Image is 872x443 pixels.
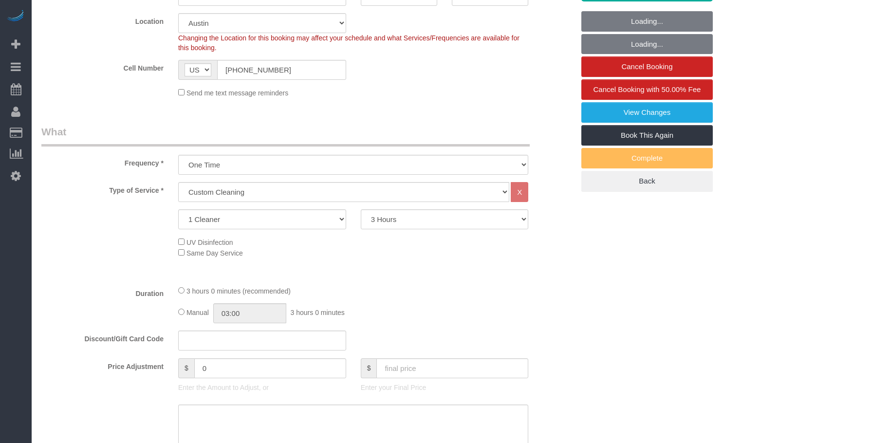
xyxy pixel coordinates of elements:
[34,155,171,168] label: Frequency *
[581,56,713,77] a: Cancel Booking
[186,309,209,316] span: Manual
[361,383,529,392] p: Enter your Final Price
[376,358,528,378] input: final price
[34,358,171,371] label: Price Adjustment
[581,79,713,100] a: Cancel Booking with 50.00% Fee
[34,331,171,344] label: Discount/Gift Card Code
[581,125,713,146] a: Book This Again
[34,13,171,26] label: Location
[361,358,377,378] span: $
[186,287,291,295] span: 3 hours 0 minutes (recommended)
[178,383,346,392] p: Enter the Amount to Adjust, or
[291,309,345,316] span: 3 hours 0 minutes
[34,60,171,73] label: Cell Number
[186,239,233,246] span: UV Disinfection
[186,249,243,257] span: Same Day Service
[581,171,713,191] a: Back
[6,10,25,23] img: Automaid Logo
[34,182,171,195] label: Type of Service *
[217,60,346,80] input: Cell Number
[178,358,194,378] span: $
[594,85,701,93] span: Cancel Booking with 50.00% Fee
[178,34,519,52] span: Changing the Location for this booking may affect your schedule and what Services/Frequencies are...
[186,89,288,97] span: Send me text message reminders
[41,125,530,147] legend: What
[34,285,171,298] label: Duration
[581,102,713,123] a: View Changes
